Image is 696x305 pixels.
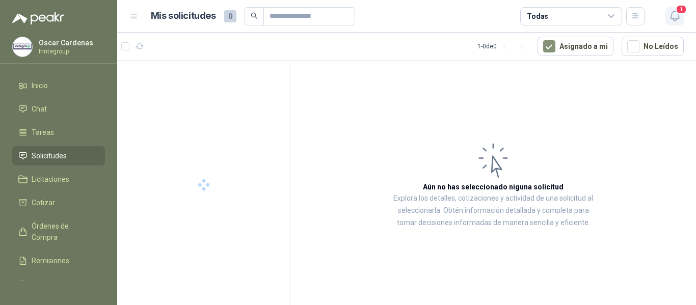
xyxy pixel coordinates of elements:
[538,37,613,56] button: Asignado a mi
[32,80,48,91] span: Inicio
[39,48,102,54] p: Inntegroup
[392,192,594,229] p: Explora los detalles, cotizaciones y actividad de una solicitud al seleccionarla. Obtén informaci...
[12,274,105,294] a: Configuración
[32,279,76,290] span: Configuración
[32,174,69,185] span: Licitaciones
[12,193,105,212] a: Cotizar
[423,181,564,192] h3: Aún no has seleccionado niguna solicitud
[151,9,216,23] h1: Mis solicitudes
[12,12,64,24] img: Logo peakr
[32,220,95,243] span: Órdenes de Compra
[32,197,55,208] span: Cotizar
[32,103,47,115] span: Chat
[39,39,102,46] p: Oscar Cardenas
[665,7,684,25] button: 1
[12,170,105,189] a: Licitaciones
[12,146,105,165] a: Solicitudes
[251,12,258,19] span: search
[32,127,54,138] span: Tareas
[12,123,105,142] a: Tareas
[13,37,32,57] img: Company Logo
[12,99,105,119] a: Chat
[12,76,105,95] a: Inicio
[32,255,69,266] span: Remisiones
[527,11,548,22] div: Todas
[676,5,687,14] span: 1
[12,251,105,270] a: Remisiones
[32,150,67,161] span: Solicitudes
[224,10,236,22] span: 0
[477,38,529,54] div: 1 - 0 de 0
[622,37,684,56] button: No Leídos
[12,216,105,247] a: Órdenes de Compra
